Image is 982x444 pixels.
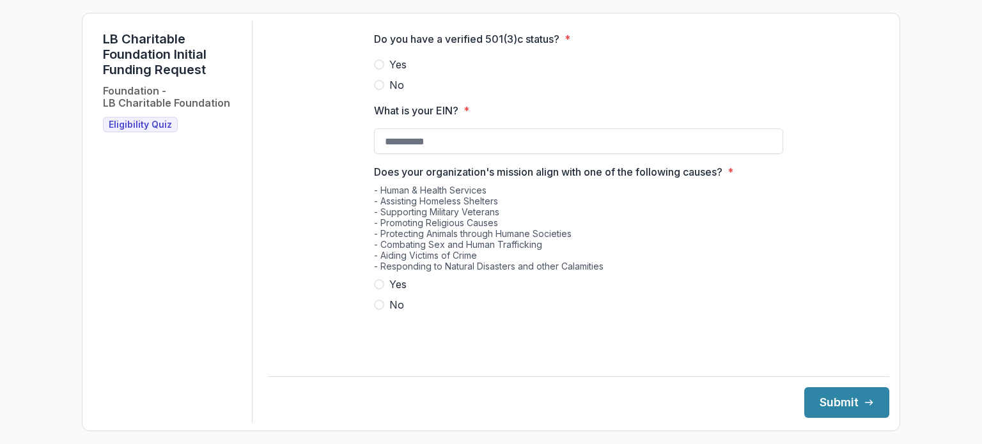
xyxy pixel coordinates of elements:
[374,31,559,47] p: Do you have a verified 501(3)c status?
[109,119,172,130] span: Eligibility Quiz
[374,103,458,118] p: What is your EIN?
[804,387,889,418] button: Submit
[389,297,404,312] span: No
[374,164,722,180] p: Does your organization's mission align with one of the following causes?
[374,185,783,277] div: - Human & Health Services - Assisting Homeless Shelters - Supporting Military Veterans - Promotin...
[389,57,407,72] span: Yes
[389,277,407,292] span: Yes
[389,77,404,93] span: No
[103,85,230,109] h2: Foundation - LB Charitable Foundation
[103,31,242,77] h1: LB Charitable Foundation Initial Funding Request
